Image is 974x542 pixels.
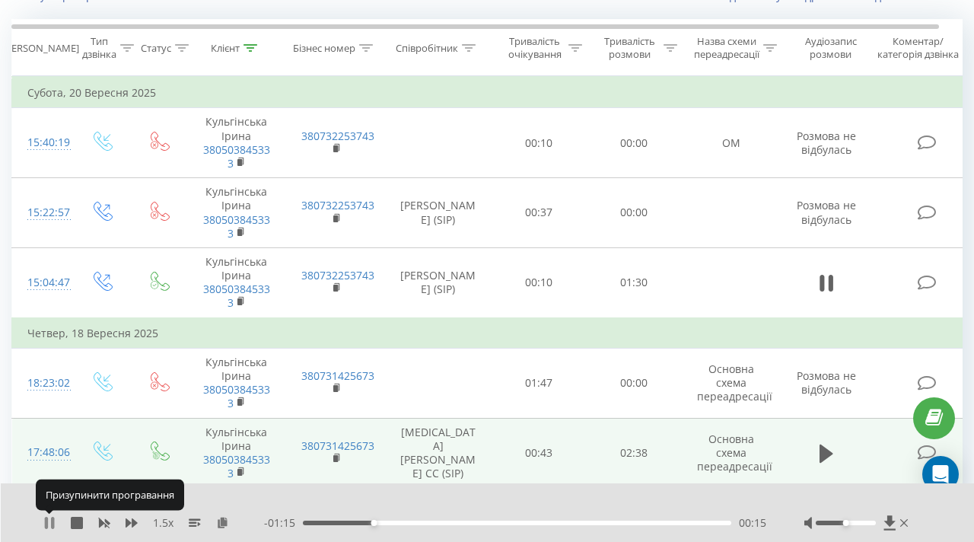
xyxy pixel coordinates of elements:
div: Співробітник [396,42,458,55]
div: Accessibility label [842,520,848,526]
td: 00:37 [492,178,587,248]
div: Тип дзвінка [82,35,116,61]
td: Кульгінська Ірина [187,178,286,248]
div: Accessibility label [371,520,377,526]
td: 01:47 [492,348,587,418]
div: 18:23:02 [27,368,58,398]
td: [PERSON_NAME] (SIP) [385,178,492,248]
td: Кульгінська Ірина [187,247,286,317]
div: Назва схеми переадресації [694,35,759,61]
div: [PERSON_NAME] [2,42,79,55]
div: 15:22:57 [27,198,58,228]
td: 00:10 [492,108,587,178]
td: OM [682,108,781,178]
a: 380503845333 [203,282,270,310]
a: 380503845333 [203,382,270,410]
a: 380503845333 [203,212,270,241]
td: Кульгінська Ірина [187,348,286,418]
a: 380732253743 [301,129,374,143]
td: 00:43 [492,418,587,488]
div: Коментар/категорія дзвінка [874,35,963,61]
td: 00:10 [492,247,587,317]
td: 00:00 [587,178,682,248]
div: Тривалість очікування [505,35,565,61]
td: Кульгінська Ірина [187,108,286,178]
div: Статус [141,42,171,55]
td: 00:00 [587,348,682,418]
a: 380732253743 [301,268,374,282]
td: [PERSON_NAME] (SIP) [385,247,492,317]
div: Бізнес номер [293,42,355,55]
a: 380731425673 [301,368,374,383]
div: 17:48:06 [27,438,58,467]
td: 02:38 [587,418,682,488]
td: Основна схема переадресації [682,418,781,488]
a: 380503845333 [203,452,270,480]
div: 15:40:19 [27,128,58,158]
span: Розмова не відбулась [797,129,856,157]
a: 380731425673 [301,438,374,453]
div: Аудіозапис розмови [794,35,867,61]
a: 380503845333 [203,142,270,171]
span: Розмова не відбулась [797,198,856,226]
td: Кульгінська Ірина [187,418,286,488]
a: 380732253743 [301,198,374,212]
span: 00:15 [739,515,766,531]
span: 1.5 x [153,515,173,531]
div: Клієнт [211,42,240,55]
span: - 01:15 [264,515,303,531]
div: Тривалість розмови [600,35,660,61]
td: Основна схема переадресації [682,348,781,418]
div: Open Intercom Messenger [922,456,959,493]
div: 15:04:47 [27,268,58,298]
td: 00:00 [587,108,682,178]
td: [MEDICAL_DATA][PERSON_NAME] CC (SIP) [385,418,492,488]
div: Призупинити програвання [36,480,184,510]
td: 01:30 [587,247,682,317]
span: Розмова не відбулась [797,368,856,397]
